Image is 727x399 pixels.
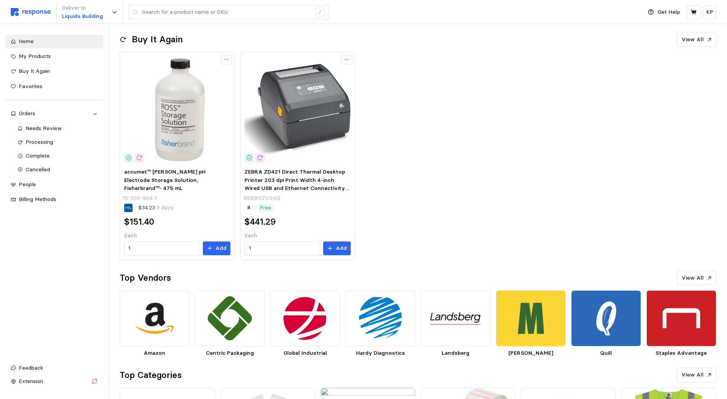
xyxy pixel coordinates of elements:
img: 61o4bTuBoJL._AC_SX425_.jpg [244,56,351,162]
button: Feedback [5,361,103,375]
a: Complete [12,149,104,163]
span: Feedback [19,364,43,371]
a: Orders [5,107,103,121]
p: Add [336,244,347,253]
p: Each [244,232,351,240]
a: Billing Methods [5,193,103,206]
p: Landsberg [421,349,491,357]
img: 771c76c0-1592-4d67-9e09-d6ea890d945b.png [270,290,340,346]
button: KP [703,5,716,19]
input: Qty [249,241,316,255]
button: Extension [5,375,103,388]
p: 15-200-904-1 [123,194,157,203]
a: Favorites [5,80,103,93]
button: View All [677,271,716,285]
img: 63258c51-adb8-4b2a-9b0d-7eba9747dc41.png [646,290,716,346]
p: Staples Advantage [646,349,716,357]
h2: Top Vendors [120,272,171,284]
div: / [316,8,325,17]
a: People [5,178,103,191]
p: Free [260,204,271,212]
p: Deliver to [62,4,103,12]
span: Favorites [19,83,42,90]
div: Orders [19,109,90,118]
p: Amazon [120,349,189,357]
p: B09BXZVGXQ [243,194,280,203]
p: Each [124,232,230,240]
span: Billing Methods [19,196,56,203]
p: [PERSON_NAME] [496,349,566,357]
input: Qty [128,241,196,255]
span: 8 days [155,204,173,211]
span: Complete [26,152,50,159]
p: Get Help [657,8,680,16]
button: Add [203,241,230,255]
span: ZEBRA ZD421 Direct Thermal Desktop Printer 203 dpi Print Width 4-inch Wired USB and Ethernet Conn... [244,168,349,208]
p: View All [682,371,704,379]
button: Add [323,241,351,255]
img: svg%3e [11,8,51,16]
a: Buy It Again [5,64,103,78]
img: 7d13bdb8-9cc8-4315-963f-af194109c12d.png [421,290,491,346]
p: Global Industrial [270,349,340,357]
h2: $441.29 [244,216,276,228]
img: 20-2008210-15200904-STD-00.jpg-250.jpg [124,56,230,162]
h2: Top Categories [120,369,182,381]
img: 28d3e18e-6544-46cd-9dd4-0f3bdfdd001e.png [496,290,566,346]
p: $34.23 [138,204,173,212]
img: 4fb1f975-dd51-453c-b64f-21541b49956d.png [345,290,415,346]
a: Cancelled [12,163,104,177]
h2: $151.40 [124,216,154,228]
p: Liquids Building [62,12,103,21]
img: b57ebca9-4645-4b82-9362-c975cc40820f.png [195,290,265,346]
span: Needs Review [26,125,62,132]
h2: Buy It Again [132,34,183,45]
span: My Products [19,53,51,60]
span: Extension [19,378,43,385]
img: d7805571-9dbc-467d-9567-a24a98a66352.png [120,290,189,346]
span: Home [19,38,34,45]
a: Home [5,35,103,48]
p: View All [682,274,704,282]
p: Add [215,244,227,253]
a: My Products [5,50,103,63]
input: Search for a product name or SKU [142,5,311,19]
button: View All [677,368,716,382]
p: KP [706,8,713,16]
span: Buy It Again [19,68,50,74]
p: View All [682,35,704,44]
p: Hardy Diagnostics [345,349,415,357]
button: Get Help [643,5,685,19]
span: accumet™ [PERSON_NAME] pH Electrode Storage Solution, Fisherbrand™- 475 mL [124,168,206,191]
span: Cancelled [26,166,50,173]
a: Needs Review [12,122,104,135]
p: Centric Packaging [195,349,265,357]
a: Processing [12,135,104,149]
img: bfee157a-10f7-4112-a573-b61f8e2e3b38.png [571,290,641,346]
button: View All [677,32,716,47]
span: People [19,181,36,188]
span: Processing [26,138,53,145]
p: Quill [571,349,641,357]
